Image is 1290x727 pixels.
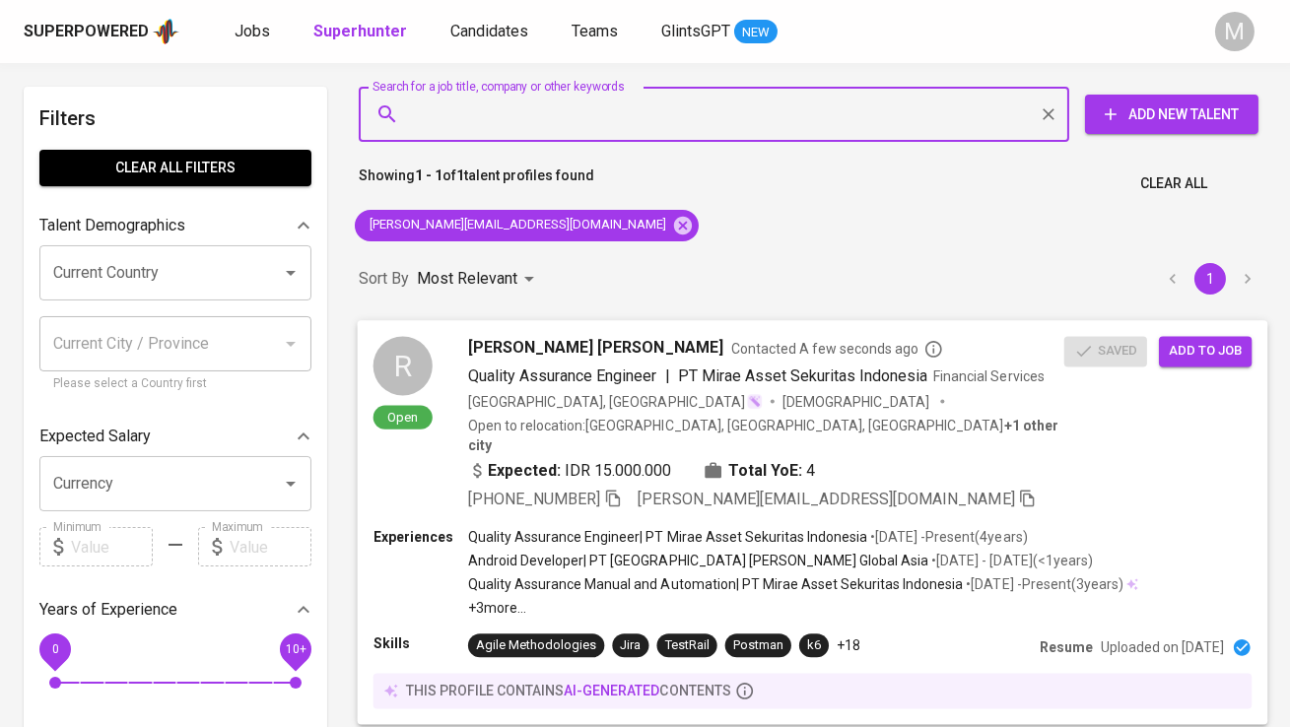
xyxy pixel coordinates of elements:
p: • [DATE] - Present ( 3 years ) [963,574,1122,594]
div: Expected Salary [39,417,311,456]
button: Open [277,259,305,287]
p: this profile contains contents [406,681,731,700]
span: | [665,363,670,387]
p: Open to relocation : [GEOGRAPHIC_DATA], [GEOGRAPHIC_DATA], [GEOGRAPHIC_DATA] [468,415,1064,454]
svg: By Batam recruiter [923,339,943,359]
div: TestRail [665,636,710,655]
div: IDR 15.000.000 [468,458,672,482]
a: Superhunter [313,20,411,44]
span: PT Mirae Asset Sekuritas Indonesia [678,365,928,384]
p: Resume [1040,637,1093,657]
a: Teams [572,20,622,44]
p: Quality Assurance Manual and Automation | PT Mirae Asset Sekuritas Indonesia [468,574,964,594]
span: [PERSON_NAME][EMAIL_ADDRESS][DOMAIN_NAME] [355,216,678,234]
span: Clear All [1140,171,1207,196]
span: 10+ [285,642,306,656]
button: Clear All filters [39,150,311,186]
b: Total YoE: [728,458,802,482]
div: Years of Experience [39,590,311,629]
a: GlintsGPT NEW [661,20,778,44]
span: Quality Assurance Engineer [468,365,657,384]
p: Expected Salary [39,425,151,448]
span: Open [379,408,426,425]
button: Add to job [1159,336,1252,366]
div: Agile Methodologies [476,636,596,655]
span: Contacted A few seconds ago [731,339,944,359]
span: Financial Services [933,367,1044,383]
p: Skills [373,633,468,653]
p: • [DATE] - Present ( 4 years ) [867,527,1027,547]
span: [PERSON_NAME] [PERSON_NAME] [468,336,723,360]
span: 0 [51,642,58,656]
p: • [DATE] - [DATE] ( <1 years ) [928,551,1092,570]
p: Please select a Country first [53,374,298,394]
img: magic_wand.svg [747,393,763,409]
span: Add to job [1169,340,1242,363]
b: Expected: [488,458,561,482]
div: Talent Demographics [39,206,311,245]
p: Quality Assurance Engineer | PT Mirae Asset Sekuritas Indonesia [468,527,867,547]
p: Talent Demographics [39,214,185,237]
p: Uploaded on [DATE] [1101,637,1224,657]
div: k6 [807,636,821,655]
input: Value [230,527,311,566]
span: Clear All filters [55,156,296,180]
div: Postman [733,636,783,655]
div: Superpowered [24,21,149,43]
span: [DEMOGRAPHIC_DATA] [782,391,932,411]
span: AI-generated [564,683,659,698]
p: Most Relevant [417,267,517,291]
a: Jobs [235,20,274,44]
span: Teams [572,22,618,40]
span: [PHONE_NUMBER] [468,489,600,507]
span: NEW [734,23,778,42]
p: Experiences [373,527,468,547]
div: M [1215,12,1255,51]
button: page 1 [1194,263,1226,295]
span: GlintsGPT [661,22,730,40]
div: R [373,336,433,395]
span: Jobs [235,22,270,40]
h6: Filters [39,102,311,134]
p: +3 more ... [468,598,1138,618]
button: Open [277,470,305,497]
b: 1 - 1 [415,167,442,183]
input: Value [71,527,153,566]
button: Clear [1035,100,1062,128]
div: [GEOGRAPHIC_DATA], [GEOGRAPHIC_DATA] [468,391,763,411]
span: [PERSON_NAME][EMAIL_ADDRESS][DOMAIN_NAME] [638,489,1014,507]
span: 4 [806,458,815,482]
div: Jira [620,636,641,655]
b: Bandung [468,417,1058,452]
nav: pagination navigation [1154,263,1266,295]
div: [PERSON_NAME][EMAIL_ADDRESS][DOMAIN_NAME] [355,210,699,241]
a: Superpoweredapp logo [24,17,179,46]
div: Most Relevant [417,261,541,297]
span: Add New Talent [1101,102,1243,127]
span: Candidates [450,22,528,40]
b: 1 [456,167,464,183]
p: Years of Experience [39,598,177,622]
b: Superhunter [313,22,407,40]
p: +18 [837,635,860,655]
p: Sort By [359,267,409,291]
a: Candidates [450,20,532,44]
p: Android Developer | PT [GEOGRAPHIC_DATA] [PERSON_NAME] Global Asia [468,551,928,570]
p: Showing of talent profiles found [359,165,594,202]
button: Add New Talent [1085,95,1258,134]
a: ROpen[PERSON_NAME] [PERSON_NAME]Contacted A few seconds agoQuality Assurance Engineer|PT Mirae As... [359,321,1266,724]
button: Clear All [1132,165,1215,202]
img: app logo [153,17,179,46]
